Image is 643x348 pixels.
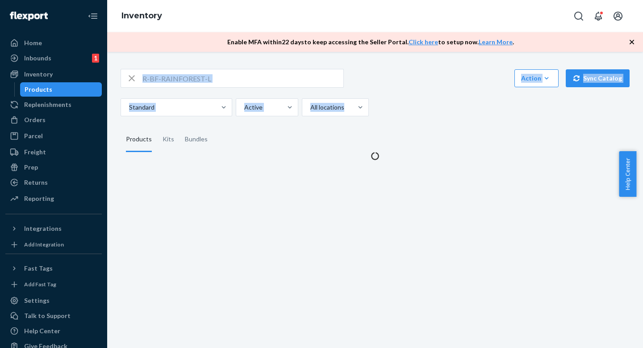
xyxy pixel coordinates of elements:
img: Flexport logo [10,12,48,21]
a: Add Integration [5,239,102,250]
a: Inbounds1 [5,51,102,65]
div: Freight [24,148,46,157]
button: Action [514,69,559,87]
a: Learn More [479,38,513,46]
ol: breadcrumbs [114,3,169,29]
div: Add Integration [24,241,64,248]
button: Integrations [5,221,102,236]
div: Inventory [24,70,53,79]
div: Prep [24,163,38,172]
a: Settings [5,293,102,308]
a: Parcel [5,129,102,143]
div: Settings [24,296,50,305]
a: Orders [5,113,102,127]
a: Inventory [121,11,162,21]
div: 1 [92,54,99,63]
input: Search inventory by name or sku [142,69,343,87]
div: Returns [24,178,48,187]
a: Reporting [5,191,102,206]
input: All locations [309,103,310,112]
a: Home [5,36,102,50]
div: Help Center [24,327,60,335]
div: Add Fast Tag [24,280,56,288]
div: Reporting [24,194,54,203]
div: Kits [163,127,174,152]
button: Help Center [619,151,636,197]
div: Home [24,38,42,47]
a: Help Center [5,324,102,338]
div: Integrations [24,224,62,233]
button: Open account menu [609,7,627,25]
div: Inbounds [24,54,51,63]
a: Add Fast Tag [5,279,102,290]
button: Open Search Box [570,7,588,25]
a: Returns [5,175,102,190]
button: Open notifications [589,7,607,25]
div: Bundles [185,127,208,152]
input: Standard [128,103,129,112]
div: Products [25,85,52,94]
div: Parcel [24,132,43,140]
button: Close Navigation [84,7,102,25]
button: Fast Tags [5,261,102,276]
a: Freight [5,145,102,159]
a: Inventory [5,67,102,81]
a: Products [20,82,102,97]
a: Prep [5,160,102,174]
a: Click here [409,38,438,46]
div: Orders [24,115,46,124]
button: Sync Catalog [566,69,630,87]
div: Products [126,127,152,152]
div: Talk to Support [24,311,71,320]
div: Replenishments [24,100,71,109]
a: Replenishments [5,98,102,112]
a: Talk to Support [5,309,102,323]
div: Action [521,74,552,83]
div: Fast Tags [24,264,53,273]
p: Enable MFA within 22 days to keep accessing the Seller Portal. to setup now. . [227,38,514,47]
